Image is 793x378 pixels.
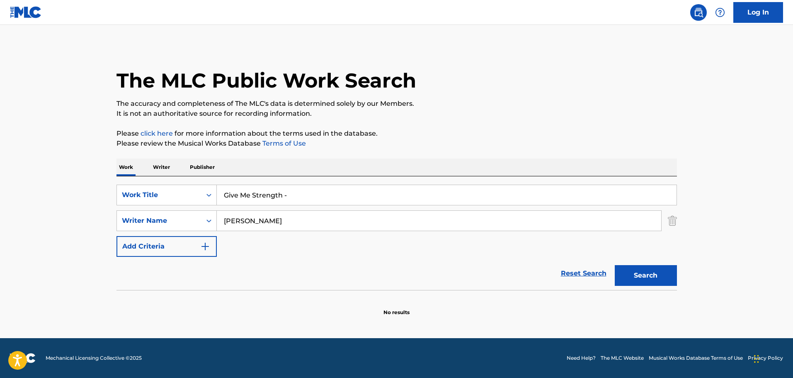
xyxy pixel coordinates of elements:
p: It is not an authoritative source for recording information. [116,109,677,119]
div: Help [712,4,728,21]
a: Terms of Use [261,139,306,147]
a: Need Help? [567,354,596,362]
p: Publisher [187,159,217,176]
img: 9d2ae6d4665cec9f34b9.svg [200,241,210,251]
p: No results [383,299,410,316]
a: Musical Works Database Terms of Use [649,354,743,362]
p: Please for more information about the terms used in the database. [116,129,677,139]
img: MLC Logo [10,6,42,18]
a: Reset Search [557,264,611,283]
p: Work [116,159,136,176]
h1: The MLC Public Work Search [116,68,416,93]
img: search [694,7,703,17]
div: Writer Name [122,216,196,226]
span: Mechanical Licensing Collective © 2025 [46,354,142,362]
div: Drag [754,346,759,371]
button: Search [615,265,677,286]
iframe: Chat Widget [752,338,793,378]
p: The accuracy and completeness of The MLC's data is determined solely by our Members. [116,99,677,109]
img: help [715,7,725,17]
a: Public Search [690,4,707,21]
form: Search Form [116,185,677,290]
a: Log In [733,2,783,23]
button: Add Criteria [116,236,217,257]
img: logo [10,353,36,363]
div: Work Title [122,190,196,200]
img: Delete Criterion [668,210,677,231]
a: The MLC Website [601,354,644,362]
p: Please review the Musical Works Database [116,139,677,149]
a: click here [141,129,173,137]
a: Privacy Policy [748,354,783,362]
p: Writer [150,159,172,176]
